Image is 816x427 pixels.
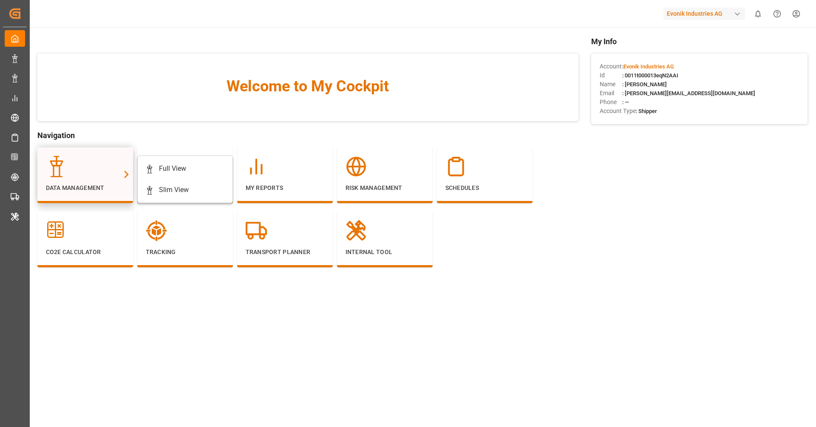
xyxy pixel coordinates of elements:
[159,185,189,195] div: Slim View
[636,108,657,114] span: : Shipper
[622,99,629,105] span: : —
[663,6,748,22] button: Evonik Industries AG
[748,4,768,23] button: show 0 new notifications
[600,71,622,80] span: Id
[768,4,787,23] button: Help Center
[54,75,561,98] span: Welcome to My Cockpit
[346,184,424,192] p: Risk Management
[623,63,674,70] span: Evonik Industries AG
[591,36,807,47] span: My Info
[46,248,125,257] p: CO2e Calculator
[622,63,674,70] span: :
[246,184,324,192] p: My Reports
[146,248,224,257] p: Tracking
[142,179,228,201] a: Slim View
[600,98,622,107] span: Phone
[37,130,578,141] span: Navigation
[622,90,755,96] span: : [PERSON_NAME][EMAIL_ADDRESS][DOMAIN_NAME]
[600,62,622,71] span: Account
[445,184,524,192] p: Schedules
[246,248,324,257] p: Transport Planner
[600,107,636,116] span: Account Type
[622,81,667,88] span: : [PERSON_NAME]
[346,248,424,257] p: Internal Tool
[159,164,186,174] div: Full View
[663,8,745,20] div: Evonik Industries AG
[600,80,622,89] span: Name
[46,184,125,192] p: Data Management
[142,158,228,179] a: Full View
[622,72,678,79] span: : 0011t000013eqN2AAI
[600,89,622,98] span: Email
